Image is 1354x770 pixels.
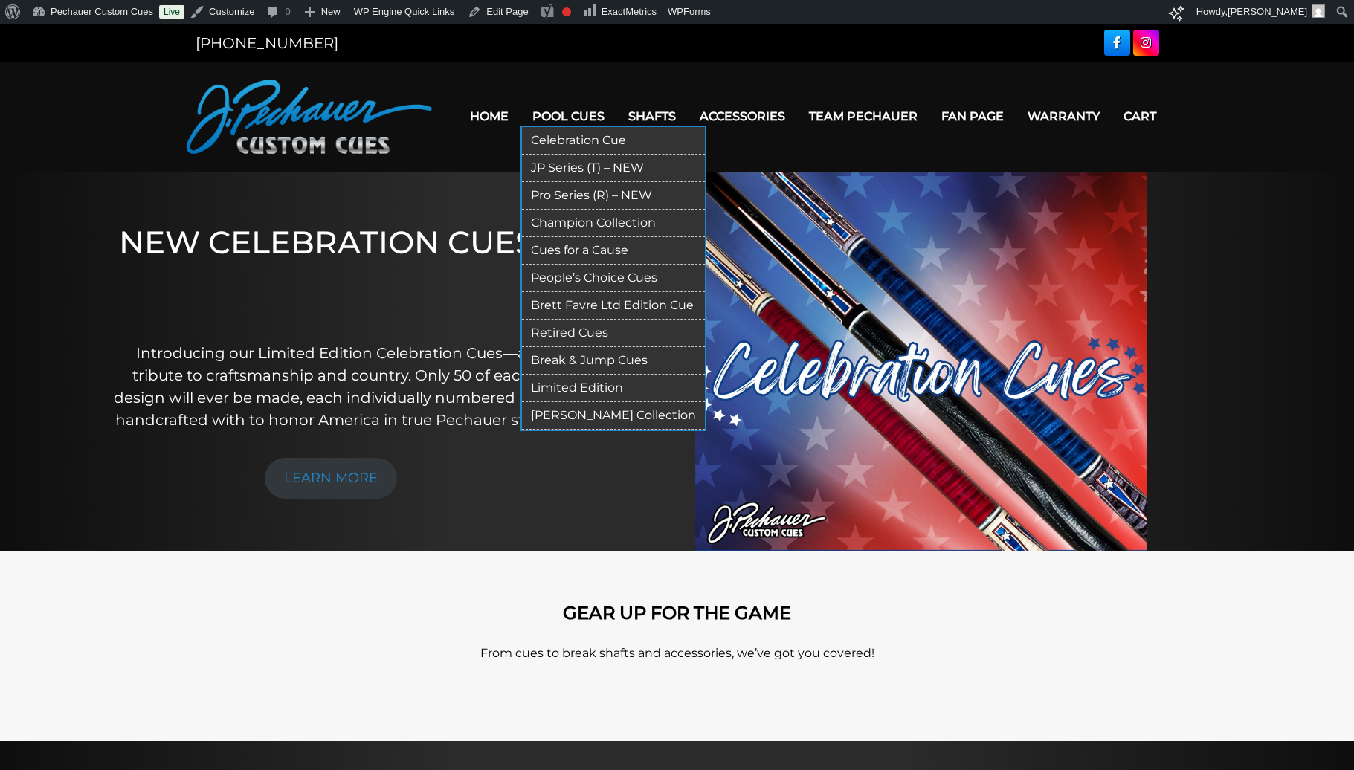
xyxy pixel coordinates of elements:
p: From cues to break shafts and accessories, we’ve got you covered! [254,644,1101,662]
a: Cart [1112,97,1168,135]
a: JP Series (T) – NEW [522,155,705,182]
a: Shafts [616,97,688,135]
a: [PHONE_NUMBER] [196,34,338,52]
h1: NEW CELEBRATION CUES! [109,224,553,321]
a: Champion Collection [522,210,705,237]
strong: GEAR UP FOR THE GAME [563,602,791,624]
a: LEARN MORE [265,458,397,499]
a: Home [458,97,520,135]
a: Accessories [688,97,797,135]
a: Celebration Cue [522,127,705,155]
a: People’s Choice Cues [522,265,705,292]
a: Break & Jump Cues [522,347,705,375]
img: Pechauer Custom Cues [187,80,432,154]
a: Fan Page [929,97,1016,135]
a: Limited Edition [522,375,705,402]
a: Cues for a Cause [522,237,705,265]
a: Team Pechauer [797,97,929,135]
div: Needs improvement [562,7,571,16]
a: Pro Series (R) – NEW [522,182,705,210]
a: Pool Cues [520,97,616,135]
a: [PERSON_NAME] Collection [522,402,705,430]
p: Introducing our Limited Edition Celebration Cues—a tribute to craftsmanship and country. Only 50 ... [109,342,553,431]
a: Retired Cues [522,320,705,347]
a: Brett Favre Ltd Edition Cue [522,292,705,320]
span: [PERSON_NAME] [1228,6,1307,17]
a: Live [159,5,184,19]
a: Warranty [1016,97,1112,135]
